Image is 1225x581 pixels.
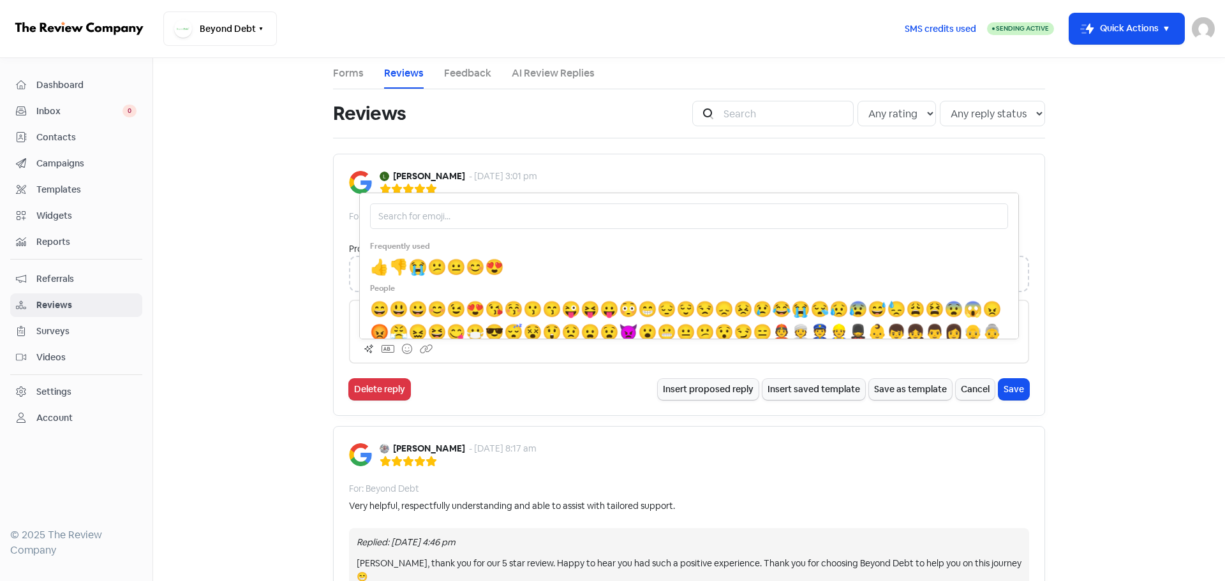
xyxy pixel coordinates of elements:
[10,99,142,123] a: Inbox 0
[408,322,427,342] span: confounded
[393,442,465,455] b: [PERSON_NAME]
[638,322,657,342] span: open_mouth
[427,257,447,277] span: confused
[829,322,849,342] span: construction_worker
[676,299,695,319] span: relieved
[753,299,772,319] span: cry
[983,322,1002,342] span: older_woman
[762,379,865,400] button: Insert saved template
[408,299,427,319] span: grinning
[485,299,504,319] span: kissing_heart
[10,293,142,317] a: Reviews
[349,379,410,400] button: Delete reply
[829,299,849,319] span: disappointed_relieved
[1069,13,1184,44] button: Quick Actions
[10,152,142,175] a: Campaigns
[657,299,676,319] span: pensive
[466,299,485,319] span: heart_eyes
[36,78,137,92] span: Dashboard
[906,322,925,342] span: girl
[715,299,734,319] span: disappointed
[469,170,537,183] div: - [DATE] 3:01 pm
[36,131,137,144] span: Contacts
[542,299,561,319] span: kissing_smiling_eyes
[676,322,695,342] span: neutral_face
[734,322,753,342] span: smirk
[791,322,810,342] span: man_with_turban
[542,322,561,342] span: astonished
[581,322,600,342] span: frowning
[36,157,137,170] span: Campaigns
[444,66,491,81] a: Feedback
[447,257,466,277] span: neutral_face
[349,482,419,496] div: For: Beyond Debt
[349,256,1029,292] div: Hi [PERSON_NAME], thanks so much for the 5-star review! We really appreciate you taking the time ...
[619,322,638,342] span: imp
[658,379,759,400] button: Insert proposed reply
[10,73,142,97] a: Dashboard
[10,267,142,291] a: Referrals
[638,299,657,319] span: grin
[925,322,944,342] span: man
[600,322,619,342] span: anguished
[849,322,868,342] span: guardsman
[370,279,1008,298] h5: People
[10,406,142,430] a: Account
[349,171,372,194] img: Image
[600,299,619,319] span: stuck_out_tongue
[427,322,447,342] span: laughing
[384,66,424,81] a: Reviews
[581,299,600,319] span: stuck_out_tongue_closed_eyes
[987,21,1054,36] a: Sending Active
[810,299,829,319] span: sleepy
[370,299,389,319] span: smile
[695,299,715,319] span: unamused
[36,272,137,286] span: Referrals
[944,322,963,342] span: woman
[10,178,142,202] a: Templates
[849,299,868,319] span: cold_sweat
[869,379,952,400] button: Save as template
[657,322,676,342] span: grimacing
[894,21,987,34] a: SMS credits used
[36,235,137,249] span: Reports
[810,322,829,342] span: cop
[36,325,137,338] span: Surveys
[753,322,772,342] span: expressionless
[447,299,466,319] span: wink
[36,351,137,364] span: Videos
[956,379,995,400] button: Cancel
[512,66,595,81] a: AI Review Replies
[716,101,854,126] input: Search
[10,380,142,404] a: Settings
[10,126,142,149] a: Contacts
[963,299,983,319] span: scream
[887,322,906,342] span: boy
[944,299,963,319] span: fearful
[868,322,887,342] span: baby
[561,299,581,319] span: stuck_out_tongue_winking_eye
[370,257,389,277] span: thumbs_up
[996,24,1049,33] span: Sending Active
[466,322,485,342] span: mask
[349,210,419,223] div: For: Beyond Debt
[772,322,791,342] span: man_with_gua_pi_mao
[905,22,976,36] span: SMS credits used
[523,322,542,342] span: dizzy_face
[983,299,1002,319] span: angry
[10,204,142,228] a: Widgets
[36,298,137,312] span: Reviews
[389,257,408,277] span: -1
[380,444,389,453] img: Avatar
[695,322,715,342] span: confused
[469,442,537,455] div: - [DATE] 8:17 am
[887,299,906,319] span: sweat
[10,320,142,343] a: Surveys
[772,299,791,319] span: joy
[380,172,389,181] img: Avatar
[906,299,925,319] span: weary
[333,93,406,134] h1: Reviews
[619,299,638,319] span: flushed
[36,183,137,196] span: Templates
[370,203,1008,229] input: Search for emoji...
